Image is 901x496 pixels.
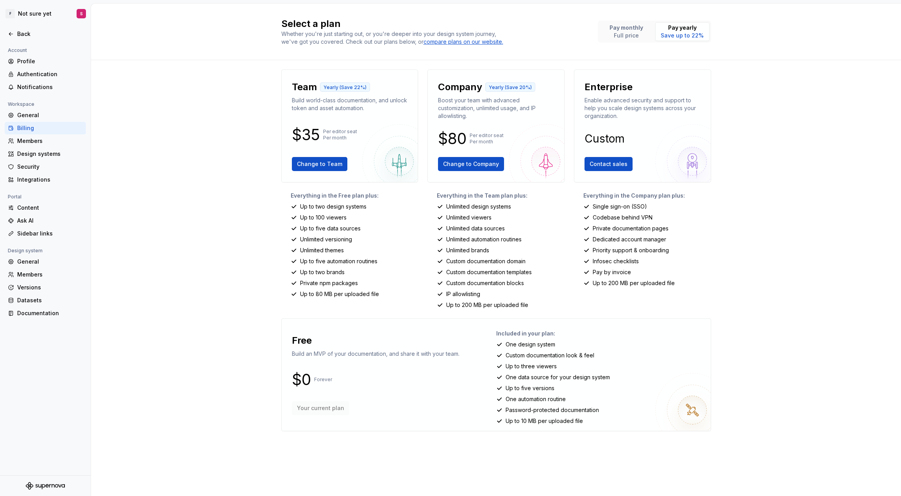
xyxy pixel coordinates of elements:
[655,22,710,41] button: Pay yearlySave up to 22%
[26,482,65,490] svg: Supernova Logo
[292,375,311,384] p: $0
[446,214,492,221] p: Unlimited viewers
[17,309,83,317] div: Documentation
[446,225,505,232] p: Unlimited data sources
[446,290,480,298] p: IP allowlisting
[300,246,344,254] p: Unlimited themes
[593,214,653,221] p: Codebase behind VPN
[593,279,675,287] p: Up to 200 MB per uploaded file
[610,24,643,32] p: Pay monthly
[5,161,86,173] a: Security
[17,111,83,119] div: General
[661,32,704,39] p: Save up to 22%
[593,268,631,276] p: Pay by invoice
[5,173,86,186] a: Integrations
[5,307,86,319] a: Documentation
[5,100,38,109] div: Workspace
[281,18,588,30] h2: Select a plan
[5,122,86,134] a: Billing
[300,225,361,232] p: Up to five data sources
[2,5,89,22] button: FNot sure yetS
[610,32,643,39] p: Full price
[300,214,347,221] p: Up to 100 viewers
[5,281,86,294] a: Versions
[5,46,30,55] div: Account
[292,96,408,112] p: Build world-class documentation, and unlock token and asset automation.
[583,192,711,200] p: Everything in the Company plan plus:
[300,290,379,298] p: Up to 80 MB per uploaded file
[585,134,625,143] p: Custom
[17,70,83,78] div: Authentication
[17,258,83,266] div: General
[324,84,366,91] p: Yearly (Save 22%)
[17,137,83,145] div: Members
[446,279,524,287] p: Custom documentation blocks
[17,296,83,304] div: Datasets
[496,330,704,337] p: Included in your plan:
[585,157,633,171] button: Contact sales
[5,28,86,40] a: Back
[593,225,669,232] p: Private documentation pages
[5,81,86,93] a: Notifications
[506,395,566,403] p: One automation routine
[593,203,647,211] p: Single sign-on (SSO)
[17,124,83,132] div: Billing
[300,203,366,211] p: Up to two design systems
[292,81,317,93] p: Team
[17,230,83,237] div: Sidebar links
[5,68,86,80] a: Authentication
[291,192,418,200] p: Everything in the Free plan plus:
[17,83,83,91] div: Notifications
[470,132,504,145] p: Per editor seat Per month
[424,38,503,46] a: compare plans on our website.
[17,57,83,65] div: Profile
[17,284,83,291] div: Versions
[300,279,358,287] p: Private npm packages
[506,351,594,359] p: Custom documentation look & feel
[599,22,654,41] button: Pay monthlyFull price
[5,55,86,68] a: Profile
[17,150,83,158] div: Design systems
[5,202,86,214] a: Content
[17,30,83,38] div: Back
[506,417,583,425] p: Up to 10 MB per uploaded file
[593,257,639,265] p: Infosec checklists
[446,236,522,243] p: Unlimited automation routines
[17,271,83,278] div: Members
[292,157,347,171] button: Change to Team
[506,406,599,414] p: Password-protected documentation
[590,160,627,168] span: Contact sales
[5,214,86,227] a: Ask AI
[506,384,554,392] p: Up to five versions
[446,301,528,309] p: Up to 200 MB per uploaded file
[506,341,555,348] p: One design system
[437,192,565,200] p: Everything in the Team plan plus:
[5,148,86,160] a: Design systems
[5,192,25,202] div: Portal
[506,362,557,370] p: Up to three viewers
[446,203,511,211] p: Unlimited design systems
[585,81,633,93] p: Enterprise
[292,334,312,347] p: Free
[446,257,526,265] p: Custom documentation domain
[314,376,332,383] p: Forever
[300,268,345,276] p: Up to two brands
[489,84,532,91] p: Yearly (Save 20%)
[438,81,482,93] p: Company
[297,160,342,168] span: Change to Team
[506,373,610,381] p: One data source for your design system
[5,227,86,240] a: Sidebar links
[5,294,86,307] a: Datasets
[438,134,467,143] p: $80
[5,9,15,18] div: F
[281,30,508,46] div: Whether you're just starting out, or you're deeper into your design system journey, we've got you...
[292,350,459,358] p: Build an MVP of your documentation, and share it with your team.
[323,128,357,141] p: Per editor seat Per month
[17,204,83,212] div: Content
[5,268,86,281] a: Members
[17,163,83,171] div: Security
[446,268,532,276] p: Custom documentation templates
[17,217,83,225] div: Ask AI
